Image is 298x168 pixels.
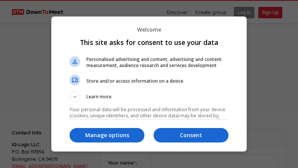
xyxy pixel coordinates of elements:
[70,128,144,142] button: Manage options
[86,93,112,102] span: Learn more
[86,78,228,84] span: Store and/or access information on a device
[70,38,228,47] h1: This site asks for consent to use your data
[51,16,247,152] div: This site asks for consent to use your data
[154,128,228,142] button: Consent
[70,131,144,139] p: Manage options
[86,56,228,69] span: Personalised advertising and content, advertising and content measurement, audience research and ...
[70,26,228,33] p: Welcome
[154,131,228,139] p: Consent
[132,118,217,125] a: 141 TCF vendor(s) and 69 ad partner(s)
[70,91,228,102] button: Learn more
[70,107,228,131] p: Your personal data will be processed and information from your device (cookies, unique identifier...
